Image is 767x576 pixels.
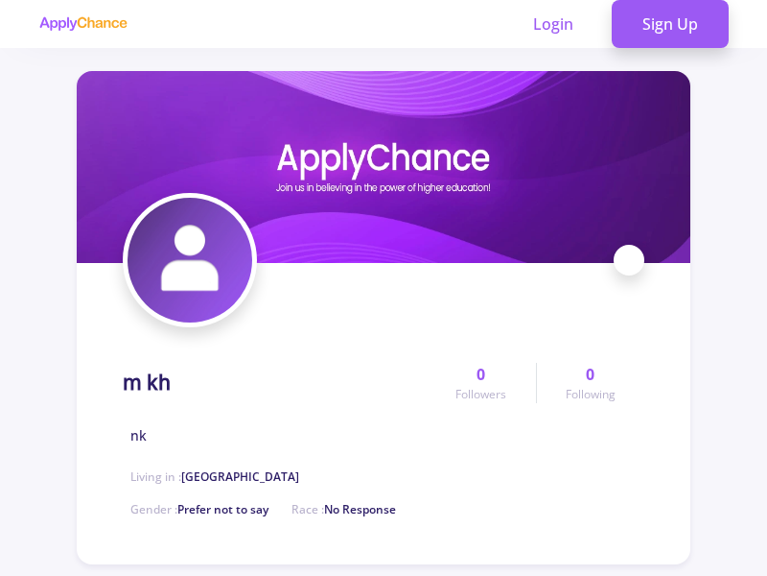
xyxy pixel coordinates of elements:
span: 0 [476,363,485,386]
h1: m kh [123,371,171,395]
span: Race : [291,501,396,517]
img: m khcover image [77,71,690,263]
span: Following [566,386,616,403]
span: No Response [324,501,396,517]
span: Gender : [130,501,268,517]
span: 0 [586,363,594,386]
a: 0Following [536,363,644,403]
img: m khavatar [128,198,252,323]
a: 0Followers [427,363,535,403]
span: Living in : [130,468,299,485]
span: Prefer not to say [177,501,268,517]
span: nk [130,425,147,445]
span: Followers [455,386,506,403]
img: applychance logo text only [38,16,128,32]
span: [GEOGRAPHIC_DATA] [181,468,299,485]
